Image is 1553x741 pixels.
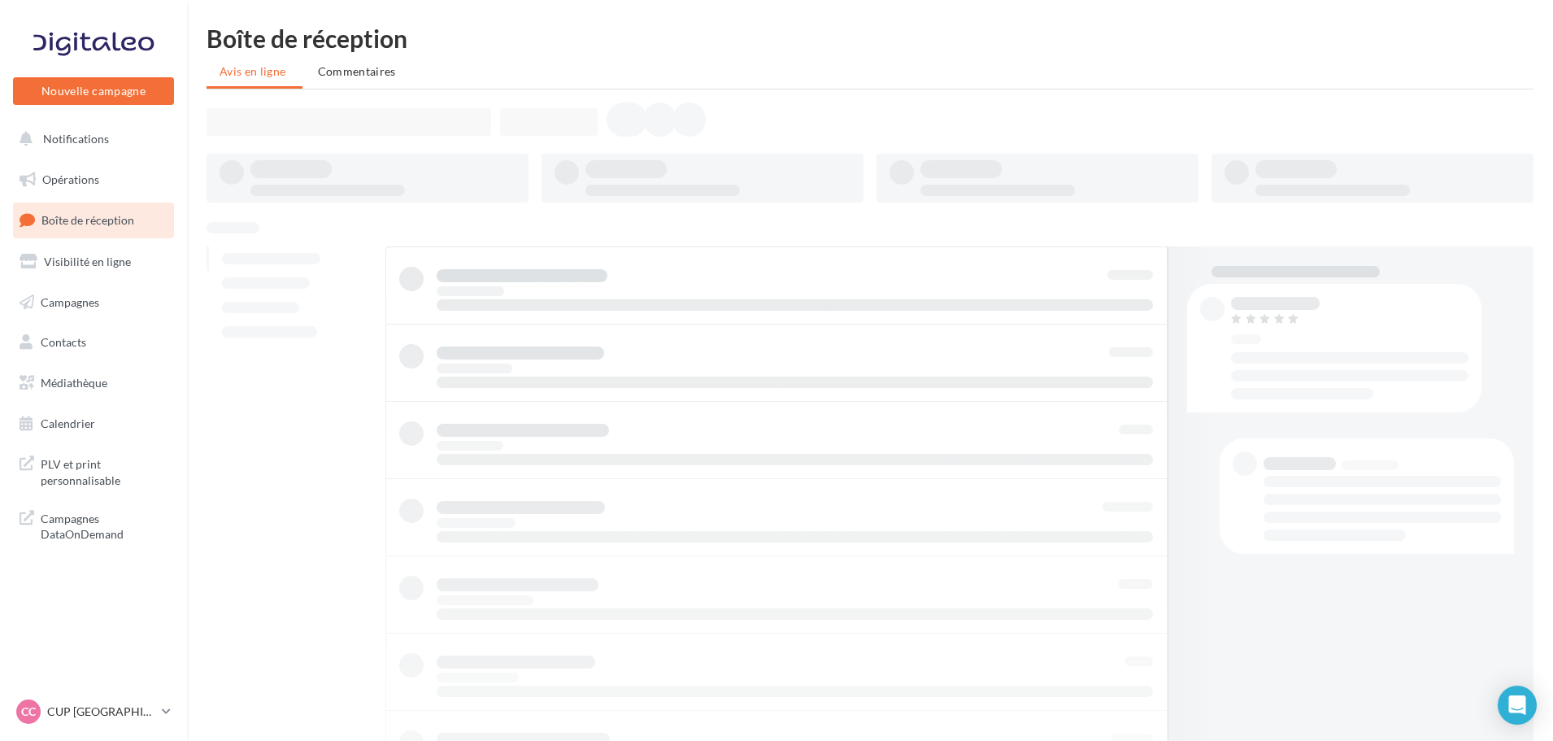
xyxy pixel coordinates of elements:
[318,64,396,78] span: Commentaires
[10,122,171,156] button: Notifications
[41,376,107,390] span: Médiathèque
[10,366,177,400] a: Médiathèque
[207,26,1533,50] div: Boîte de réception
[41,508,167,543] span: Campagnes DataOnDemand
[10,325,177,360] a: Contacts
[10,501,177,549] a: Campagnes DataOnDemand
[47,704,155,720] p: CUP [GEOGRAPHIC_DATA]
[10,163,177,197] a: Opérations
[42,172,99,186] span: Opérations
[43,132,109,146] span: Notifications
[10,447,177,495] a: PLV et print personnalisable
[21,704,36,720] span: CC
[10,286,177,320] a: Campagnes
[41,335,86,349] span: Contacts
[1498,686,1537,725] div: Open Intercom Messenger
[10,245,177,279] a: Visibilité en ligne
[41,453,167,488] span: PLV et print personnalisable
[10,203,177,238] a: Boîte de réception
[41,213,134,227] span: Boîte de réception
[13,696,174,727] a: CC CUP [GEOGRAPHIC_DATA]
[41,416,95,430] span: Calendrier
[41,294,99,308] span: Campagnes
[44,255,131,268] span: Visibilité en ligne
[13,77,174,105] button: Nouvelle campagne
[10,407,177,441] a: Calendrier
